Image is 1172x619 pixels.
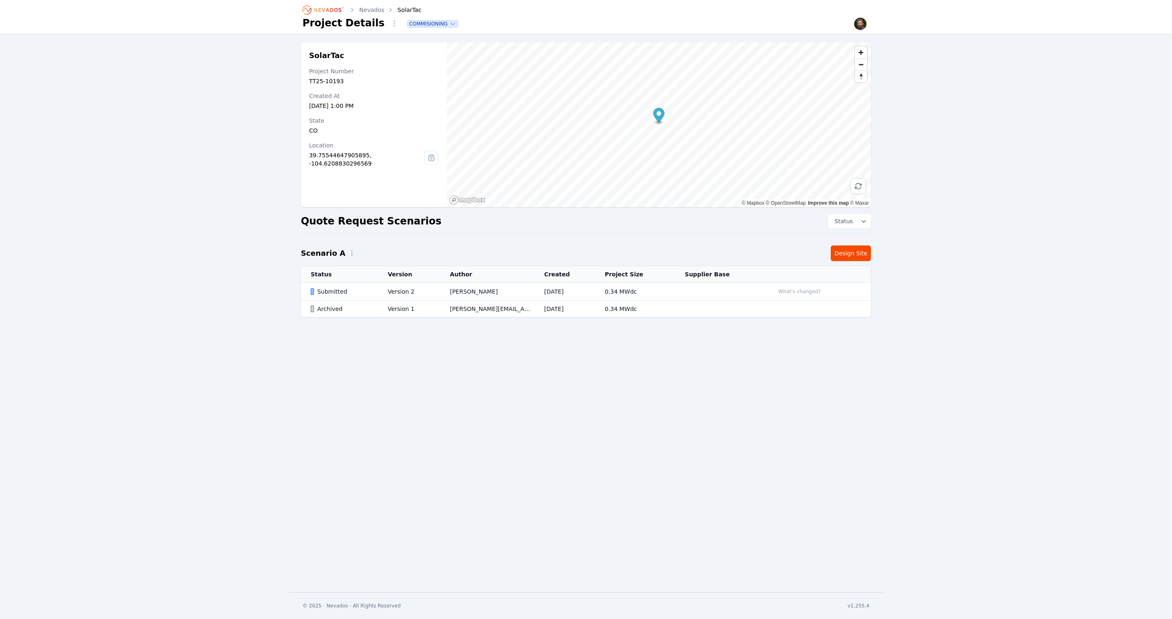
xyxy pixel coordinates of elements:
[309,102,438,110] div: [DATE] 1:00 PM
[828,214,871,229] button: Status
[831,245,871,261] a: Design Site
[311,287,374,296] div: Submitted
[386,6,422,14] div: SolarTac
[595,266,675,283] th: Project Size
[302,16,384,30] h1: Project Details
[309,141,424,149] div: Location
[378,266,440,283] th: Version
[302,3,422,16] nav: Breadcrumb
[848,603,870,609] div: v1.255.4
[449,195,485,205] a: Mapbox homepage
[309,126,438,135] div: CO
[855,70,867,82] button: Reset bearing to north
[742,200,764,206] a: Mapbox
[309,51,438,61] h2: SolarTac
[301,301,871,318] tr: ArchivedVersion 1[PERSON_NAME][EMAIL_ADDRESS][PERSON_NAME][DOMAIN_NAME][DATE]0.34 MWdc
[595,301,675,318] td: 0.34 MWdc
[309,151,424,168] div: 39.75544647905895, -104.6208830296569
[311,305,374,313] div: Archived
[301,266,378,283] th: Status
[309,92,438,100] div: Created At
[301,283,871,301] tr: SubmittedVersion 2[PERSON_NAME][DATE]0.34 MWdcWhat's changed?
[653,108,664,125] div: Map marker
[302,603,401,609] div: © 2025 - Nevados - All Rights Reserved
[301,248,345,259] h2: Scenario A
[309,77,438,85] div: TT25-10193
[378,283,440,301] td: Version 2
[850,200,869,206] a: Maxar
[855,71,867,82] span: Reset bearing to north
[309,67,438,75] div: Project Number
[855,58,867,70] button: Zoom out
[831,217,853,225] span: Status
[854,17,867,30] img: Sam Prest
[440,301,534,318] td: [PERSON_NAME][EMAIL_ADDRESS][PERSON_NAME][DOMAIN_NAME]
[808,200,849,206] a: Improve this map
[534,283,595,301] td: [DATE]
[309,117,438,125] div: State
[440,266,534,283] th: Author
[447,42,871,207] canvas: Map
[766,200,806,206] a: OpenStreetMap
[534,301,595,318] td: [DATE]
[359,6,384,14] a: Nevados
[378,301,440,318] td: Version 1
[408,21,457,27] button: Commisioning
[675,266,765,283] th: Supplier Base
[301,215,441,228] h2: Quote Request Scenarios
[775,287,825,296] button: What's changed?
[595,283,675,301] td: 0.34 MWdc
[534,266,595,283] th: Created
[855,47,867,58] button: Zoom in
[440,283,534,301] td: [PERSON_NAME]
